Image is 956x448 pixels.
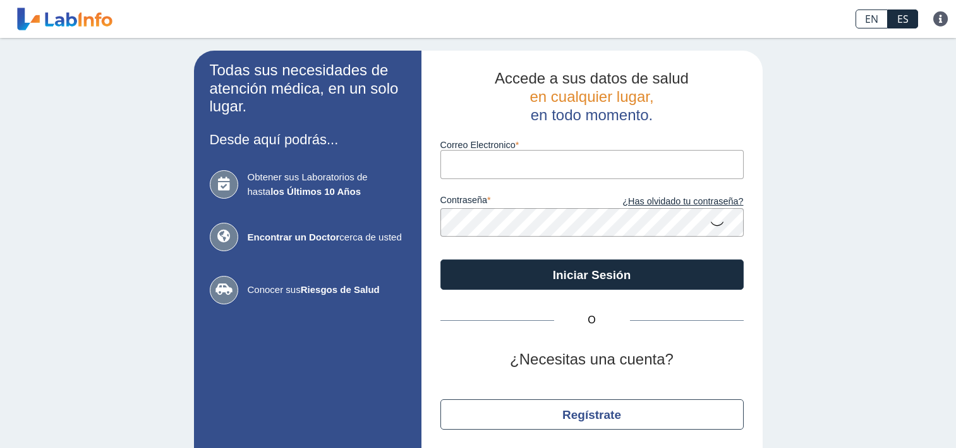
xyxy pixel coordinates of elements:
[592,195,744,209] a: ¿Has olvidado tu contraseña?
[248,283,406,297] span: Conocer sus
[440,351,744,369] h2: ¿Necesitas una cuenta?
[440,195,592,209] label: contraseña
[301,284,380,295] b: Riesgos de Salud
[495,70,689,87] span: Accede a sus datos de salud
[248,232,340,242] b: Encontrar un Doctor
[248,170,406,199] span: Obtener sus Laboratorios de hasta
[888,9,918,28] a: ES
[440,399,744,430] button: Regístrate
[531,106,653,123] span: en todo momento.
[440,140,744,150] label: Correo Electronico
[554,313,630,328] span: O
[856,9,888,28] a: EN
[210,132,406,147] h3: Desde aquí podrás...
[529,88,653,105] span: en cualquier lugar,
[248,230,406,245] span: cerca de usted
[270,186,361,197] b: los Últimos 10 Años
[440,259,744,290] button: Iniciar Sesión
[210,61,406,116] h2: Todas sus necesidades de atención médica, en un solo lugar.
